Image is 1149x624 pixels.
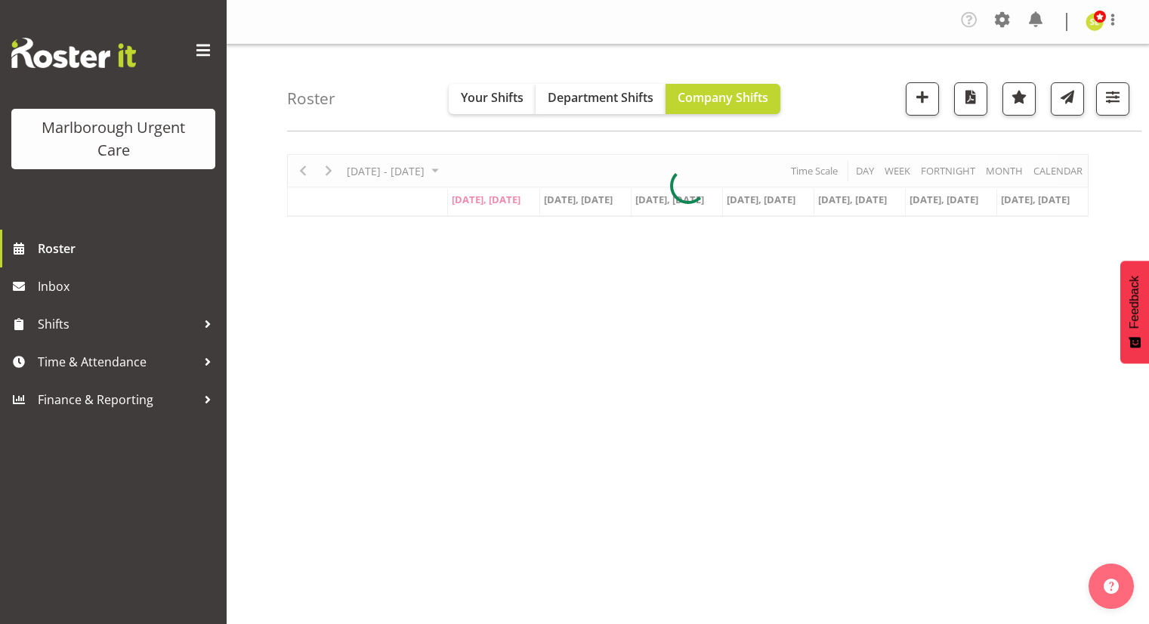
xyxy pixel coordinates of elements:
span: Finance & Reporting [38,388,196,411]
button: Company Shifts [666,84,780,114]
button: Add a new shift [906,82,939,116]
button: Filter Shifts [1096,82,1129,116]
button: Feedback - Show survey [1120,261,1149,363]
button: Download a PDF of the roster according to the set date range. [954,82,987,116]
span: Feedback [1128,276,1141,329]
button: Your Shifts [449,84,536,114]
span: Inbox [38,275,219,298]
div: Marlborough Urgent Care [26,116,200,162]
img: Rosterit website logo [11,38,136,68]
span: Shifts [38,313,196,335]
img: sarah-edwards11800.jpg [1086,13,1104,31]
button: Send a list of all shifts for the selected filtered period to all rostered employees. [1051,82,1084,116]
span: Department Shifts [548,89,653,106]
button: Department Shifts [536,84,666,114]
img: help-xxl-2.png [1104,579,1119,594]
h4: Roster [287,90,335,107]
button: Highlight an important date within the roster. [1002,82,1036,116]
span: Time & Attendance [38,351,196,373]
span: Company Shifts [678,89,768,106]
span: Your Shifts [461,89,524,106]
span: Roster [38,237,219,260]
